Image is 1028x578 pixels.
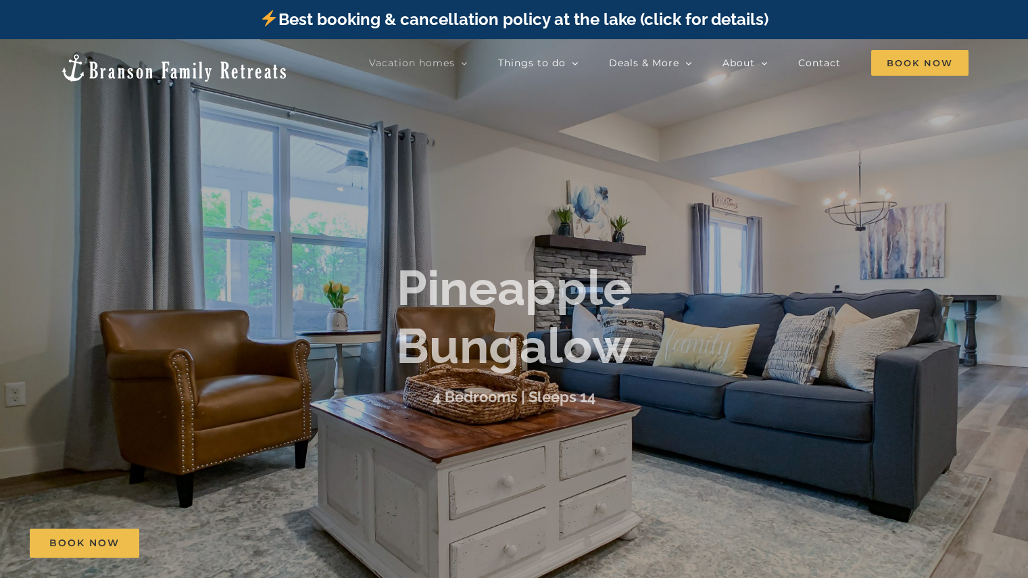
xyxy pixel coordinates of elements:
[369,49,468,76] a: Vacation homes
[396,259,633,375] b: Pineapple Bungalow
[498,58,566,68] span: Things to do
[723,49,768,76] a: About
[433,388,596,406] h3: 4 Bedrooms | Sleeps 14
[59,53,289,83] img: Branson Family Retreats Logo
[798,58,841,68] span: Contact
[369,58,455,68] span: Vacation homes
[609,49,692,76] a: Deals & More
[49,537,120,549] span: Book Now
[30,529,139,558] a: Book Now
[798,49,841,76] a: Contact
[369,49,969,76] nav: Main Menu
[871,50,969,76] span: Book Now
[723,58,755,68] span: About
[261,10,277,26] img: ⚡️
[609,58,679,68] span: Deals & More
[498,49,579,76] a: Things to do
[260,9,768,29] a: Best booking & cancellation policy at the lake (click for details)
